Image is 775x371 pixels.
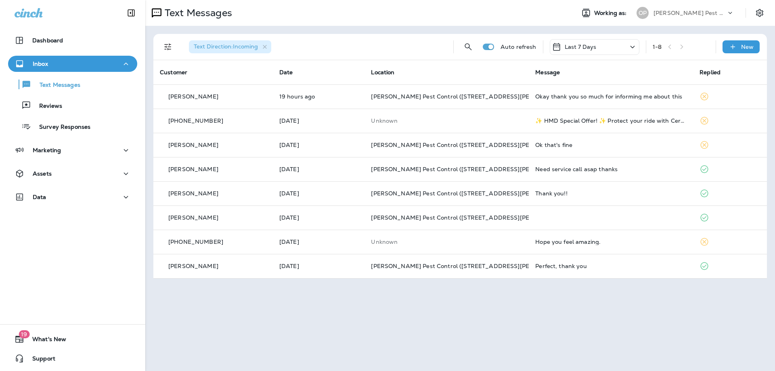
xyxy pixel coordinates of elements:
[279,117,358,124] p: Sep 24, 2025 01:56 PM
[654,10,726,16] p: [PERSON_NAME] Pest Control
[168,166,218,172] p: [PERSON_NAME]
[8,142,137,158] button: Marketing
[31,82,80,89] p: Text Messages
[8,189,137,205] button: Data
[33,194,46,200] p: Data
[535,190,687,197] div: Thank you!!
[279,263,358,269] p: Sep 19, 2025 12:32 PM
[279,214,358,221] p: Sep 22, 2025 06:35 AM
[565,44,597,50] p: Last 7 Days
[371,166,572,173] span: [PERSON_NAME] Pest Control ([STREET_ADDRESS][PERSON_NAME])
[19,330,29,338] span: 19
[279,190,358,197] p: Sep 22, 2025 09:51 AM
[194,43,258,50] span: Text Direction : Incoming
[8,56,137,72] button: Inbox
[371,214,572,221] span: [PERSON_NAME] Pest Control ([STREET_ADDRESS][PERSON_NAME])
[32,37,63,44] p: Dashboard
[31,103,62,110] p: Reviews
[535,69,560,76] span: Message
[160,69,187,76] span: Customer
[168,239,223,245] p: [PHONE_NUMBER]
[31,124,90,131] p: Survey Responses
[33,170,52,177] p: Assets
[700,69,721,76] span: Replied
[637,7,649,19] div: OP
[279,142,358,148] p: Sep 23, 2025 08:28 AM
[279,69,293,76] span: Date
[535,117,687,124] div: ✨ HMD Special Offer! ✨ Protect your ride with Ceramic Windshield Tint for just $125 (70% only). ⏳...
[168,142,218,148] p: [PERSON_NAME]
[594,10,628,17] span: Working as:
[535,142,687,148] div: Ok that's fine
[535,263,687,269] div: Perfect, thank you
[160,39,176,55] button: Filters
[120,5,142,21] button: Collapse Sidebar
[8,350,137,367] button: Support
[168,214,218,221] p: [PERSON_NAME]
[24,355,55,365] span: Support
[371,141,572,149] span: [PERSON_NAME] Pest Control ([STREET_ADDRESS][PERSON_NAME])
[371,117,522,124] p: This customer does not have a last location and the phone number they messaged is not assigned to...
[279,166,358,172] p: Sep 22, 2025 06:37 PM
[752,6,767,20] button: Settings
[501,44,536,50] p: Auto refresh
[460,39,476,55] button: Search Messages
[161,7,232,19] p: Text Messages
[371,93,572,100] span: [PERSON_NAME] Pest Control ([STREET_ADDRESS][PERSON_NAME])
[8,118,137,135] button: Survey Responses
[535,239,687,245] div: Hope you feel amazing.
[741,44,754,50] p: New
[168,117,223,124] p: [PHONE_NUMBER]
[279,93,358,100] p: Sep 25, 2025 06:39 PM
[168,190,218,197] p: [PERSON_NAME]
[653,44,662,50] div: 1 - 8
[8,331,137,347] button: 19What's New
[33,61,48,67] p: Inbox
[168,93,218,100] p: [PERSON_NAME]
[371,190,572,197] span: [PERSON_NAME] Pest Control ([STREET_ADDRESS][PERSON_NAME])
[279,239,358,245] p: Sep 20, 2025 09:56 AM
[8,32,137,48] button: Dashboard
[535,166,687,172] div: Need service call asap thanks
[8,97,137,114] button: Reviews
[8,76,137,93] button: Text Messages
[168,263,218,269] p: [PERSON_NAME]
[371,239,522,245] p: This customer does not have a last location and the phone number they messaged is not assigned to...
[33,147,61,153] p: Marketing
[189,40,271,53] div: Text Direction:Incoming
[8,166,137,182] button: Assets
[371,69,394,76] span: Location
[535,93,687,100] div: Okay thank you so much for informing me about this
[371,262,572,270] span: [PERSON_NAME] Pest Control ([STREET_ADDRESS][PERSON_NAME])
[24,336,66,346] span: What's New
